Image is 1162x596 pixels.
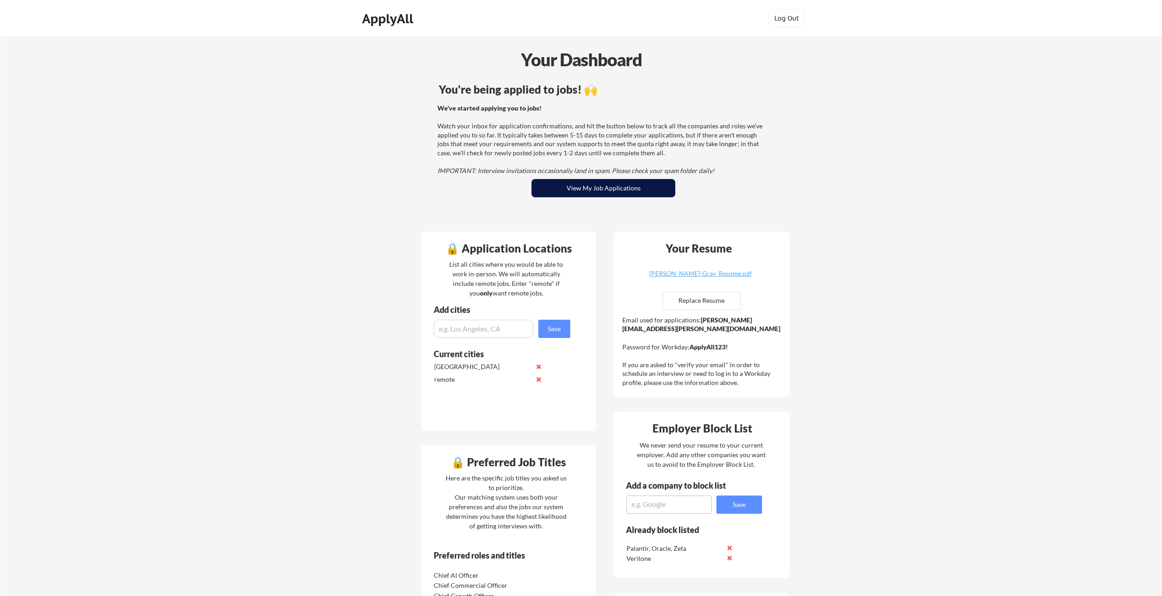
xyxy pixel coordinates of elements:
div: Your Dashboard [1,47,1162,73]
div: 🔒 Application Locations [424,243,594,254]
div: Employer Block List [617,423,787,434]
button: View My Job Applications [531,179,675,197]
div: Chief Commercial Officer [434,581,530,590]
button: Save [716,496,762,514]
div: Current cities [434,350,560,358]
div: Palantir, Oracle, Zeta [626,544,723,553]
strong: [PERSON_NAME][EMAIL_ADDRESS][PERSON_NAME][DOMAIN_NAME] [622,316,780,333]
div: remote [434,375,531,384]
div: Watch your inbox for application confirmations, and hit the button below to track all the compani... [437,104,767,175]
div: Add cities [434,306,573,314]
div: You're being applied to jobs! 🙌 [439,84,768,95]
input: e.g. Los Angeles, CA [434,320,533,338]
div: Here are the specific job titles you asked us to prioritize. Our matching system uses both your p... [443,473,569,531]
div: 🔒 Preferred Job Titles [424,457,594,468]
strong: We've started applying you to jobs! [437,104,542,112]
div: Your Resume [653,243,744,254]
div: Chief AI Officer [434,571,530,580]
div: We never send your resume to your current employer. Add any other companies you want us to avoid ... [636,440,766,469]
strong: only [480,289,493,297]
em: IMPORTANT: Interview invitations occasionally land in spam. Please check your spam folder daily! [437,167,715,174]
div: List all cities where you would be able to work in-person. We will automatically include remote j... [443,259,569,298]
button: Save [538,320,570,338]
div: [GEOGRAPHIC_DATA] [434,362,531,371]
a: [PERSON_NAME]-Gray_Resume.pdf [646,270,755,285]
div: [PERSON_NAME]-Gray_Resume.pdf [646,270,755,277]
div: Already block listed [626,526,750,534]
div: Email used for applications: Password for Workday: If you are asked to "verify your email" in ord... [622,316,783,387]
div: Veritone [626,554,723,563]
button: Log Out [768,9,805,27]
strong: ApplyAll123! [689,343,728,351]
div: Add a company to block list [626,481,740,490]
div: ApplyAll [362,11,416,26]
div: Preferred roles and titles [434,551,558,559]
